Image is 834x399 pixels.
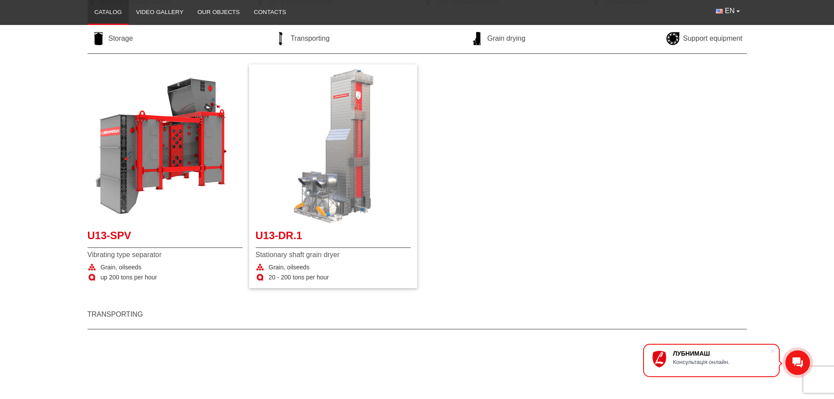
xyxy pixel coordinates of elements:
[256,250,411,260] span: Stationary shaft grain dryer
[291,34,330,43] span: Transporting
[269,263,310,272] span: Grain, oilseeds
[101,263,141,272] span: Grain, oilseeds
[190,3,247,22] a: Our objects
[88,228,243,248] a: U13-SPV
[88,311,143,318] a: Transporting
[662,32,746,45] a: Support equipment
[88,69,243,224] a: More details U13-SPV
[256,228,411,248] a: U13-DR.1
[709,3,746,19] button: EN
[88,3,129,22] a: Catalog
[270,32,334,45] a: Transporting
[673,359,770,365] div: Консультація онлайн.
[101,273,157,282] span: up 200 tons per hour
[725,6,735,16] span: EN
[673,350,770,357] div: ЛУБНИМАШ
[109,34,133,43] span: Storage
[716,9,723,14] img: English
[269,273,329,282] span: 20 - 200 tons per hour
[256,69,411,224] a: More details U13-DR.1
[129,3,190,22] a: Video gallery
[88,32,137,45] a: Storage
[683,34,742,43] span: Support equipment
[466,32,530,45] a: Grain drying
[88,250,243,260] span: Vibrating type separator
[247,3,293,22] a: Contacts
[487,34,525,43] span: Grain drying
